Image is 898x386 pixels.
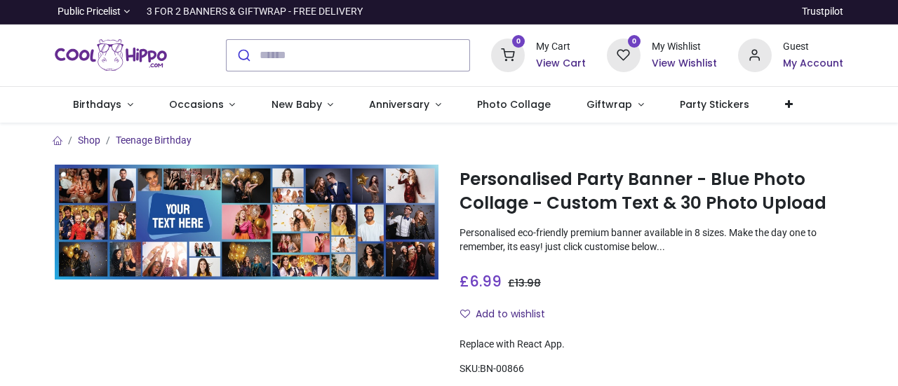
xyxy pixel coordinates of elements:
[680,97,749,111] span: Party Stickers
[227,40,260,71] button: Submit
[460,362,843,376] div: SKU:
[116,135,192,146] a: Teenage Birthday
[512,35,525,48] sup: 0
[169,97,224,111] span: Occasions
[73,97,121,111] span: Birthdays
[628,35,641,48] sup: 0
[469,271,502,291] span: 6.99
[480,363,524,374] span: BN-00866
[351,87,460,123] a: Anniversary
[55,87,151,123] a: Birthdays
[491,48,525,60] a: 0
[78,135,100,146] a: Shop
[508,276,541,290] span: £
[55,5,130,19] a: Public Pricelist
[55,36,167,75] img: Cool Hippo
[151,87,253,123] a: Occasions
[569,87,662,123] a: Giftwrap
[369,97,429,111] span: Anniversary
[55,165,438,280] img: Personalised Party Banner - Blue Photo Collage - Custom Text & 30 Photo Upload
[460,167,843,216] h1: Personalised Party Banner - Blue Photo Collage - Custom Text & 30 Photo Upload
[536,40,586,54] div: My Cart
[536,57,586,71] a: View Cart
[460,338,843,352] div: Replace with React App.
[652,40,717,54] div: My Wishlist
[515,276,541,290] span: 13.98
[783,57,843,71] a: My Account
[460,271,502,291] span: £
[802,5,843,19] a: Trustpilot
[460,309,470,319] i: Add to wishlist
[460,226,843,254] p: Personalised eco-friendly premium banner available in 8 sizes. Make the day one to remember, its ...
[55,36,167,75] a: Logo of Cool Hippo
[272,97,322,111] span: New Baby
[652,57,717,71] a: View Wishlist
[607,48,641,60] a: 0
[460,303,557,326] button: Add to wishlistAdd to wishlist
[147,5,363,19] div: 3 FOR 2 BANNERS & GIFTWRAP - FREE DELIVERY
[783,40,843,54] div: Guest
[58,5,121,19] span: Public Pricelist
[253,87,351,123] a: New Baby
[477,97,551,111] span: Photo Collage
[587,97,632,111] span: Giftwrap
